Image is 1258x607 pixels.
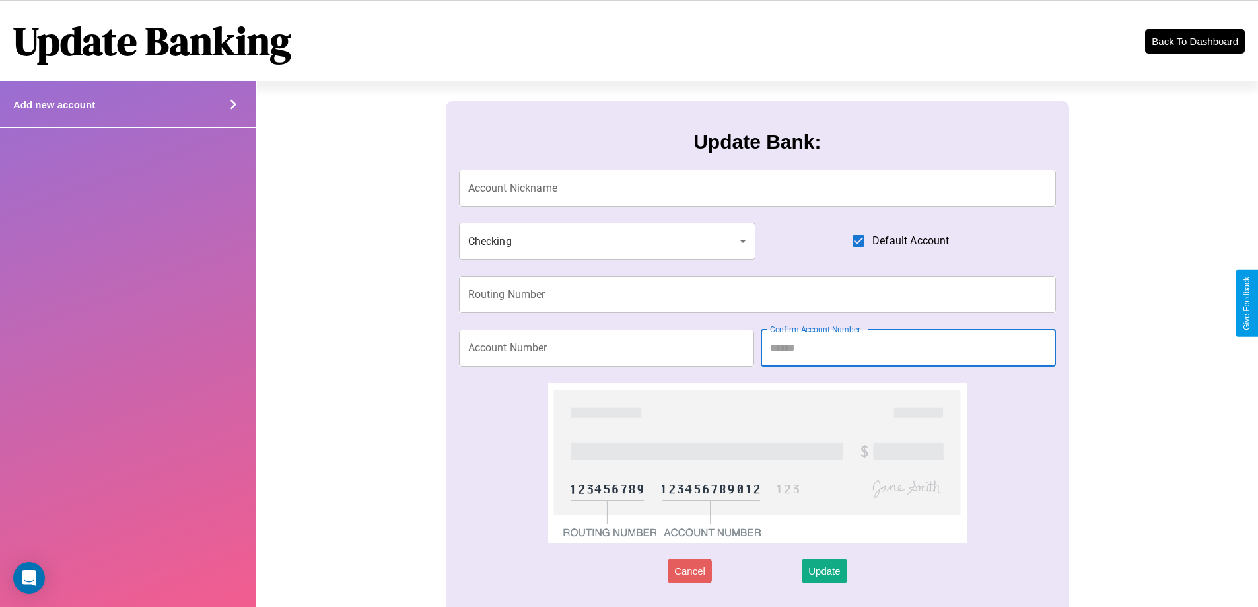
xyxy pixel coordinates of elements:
[668,559,712,583] button: Cancel
[693,131,821,153] h3: Update Bank:
[802,559,847,583] button: Update
[459,223,756,260] div: Checking
[548,383,966,543] img: check
[1145,29,1245,54] button: Back To Dashboard
[13,562,45,594] div: Open Intercom Messenger
[770,324,860,335] label: Confirm Account Number
[13,14,291,68] h1: Update Banking
[872,233,949,249] span: Default Account
[1242,277,1251,330] div: Give Feedback
[13,99,95,110] h4: Add new account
